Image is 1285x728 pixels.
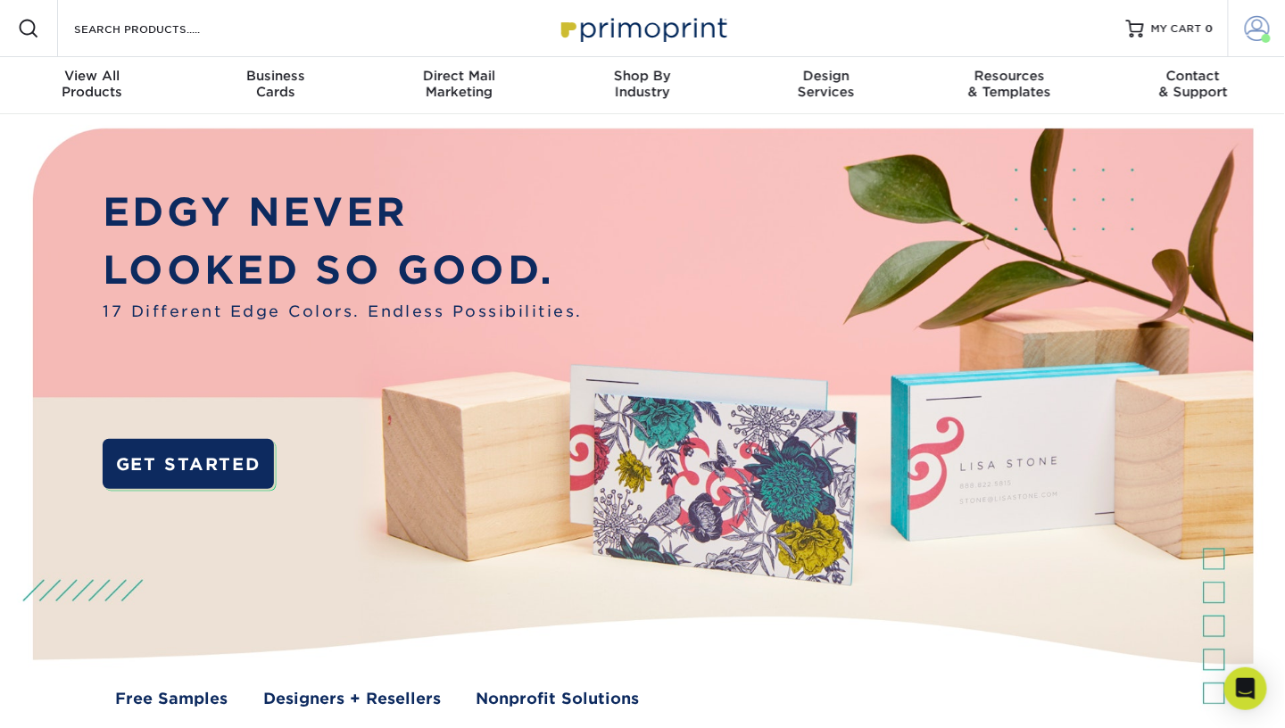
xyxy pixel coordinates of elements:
a: Resources& Templates [918,57,1102,114]
img: Primoprint [553,9,732,47]
a: Designers + Resellers [263,687,441,710]
div: & Templates [918,68,1102,100]
a: GET STARTED [103,439,273,490]
a: Direct MailMarketing [367,57,551,114]
a: Nonprofit Solutions [477,687,640,710]
div: Marketing [367,68,551,100]
span: 17 Different Edge Colors. Endless Possibilities. [103,300,583,323]
p: EDGY NEVER [103,184,583,242]
input: SEARCH PRODUCTS..... [72,18,246,39]
p: LOOKED SO GOOD. [103,242,583,300]
a: Shop ByIndustry [551,57,734,114]
span: MY CART [1151,21,1202,37]
div: Cards [184,68,368,100]
span: Contact [1101,68,1285,84]
a: BusinessCards [184,57,368,114]
span: Design [734,68,918,84]
a: DesignServices [734,57,918,114]
div: Open Intercom Messenger [1224,667,1267,710]
a: Contact& Support [1101,57,1285,114]
a: Free Samples [115,687,228,710]
span: Resources [918,68,1102,84]
div: Industry [551,68,734,100]
span: Direct Mail [367,68,551,84]
span: 0 [1206,22,1214,35]
div: Services [734,68,918,100]
div: & Support [1101,68,1285,100]
span: Shop By [551,68,734,84]
span: Business [184,68,368,84]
